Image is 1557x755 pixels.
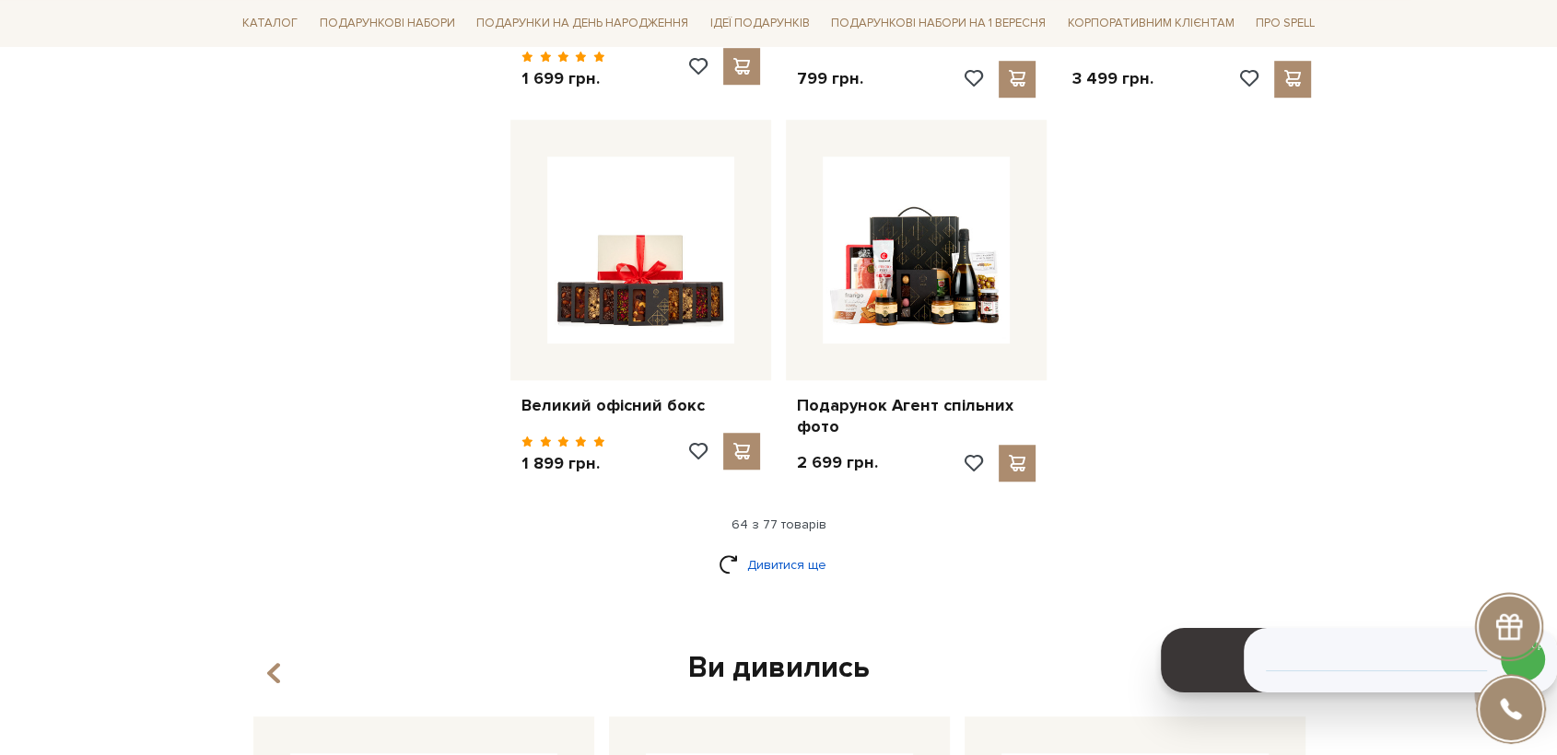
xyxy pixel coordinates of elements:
[469,9,696,38] span: Подарунки на День народження
[797,452,878,473] p: 2 699 грн.
[228,517,1329,533] div: 64 з 77 товарів
[1248,9,1322,38] span: Про Spell
[824,7,1053,39] a: Подарункові набори на 1 Вересня
[703,9,817,38] span: Ідеї подарунків
[1060,7,1242,39] a: Корпоративним клієнтам
[797,68,863,89] p: 799 грн.
[521,68,605,89] p: 1 699 грн.
[235,9,305,38] span: Каталог
[797,395,1036,438] a: Подарунок Агент спільних фото
[719,549,838,581] a: Дивитися ще
[521,395,760,416] a: Великий офісний бокс
[1072,68,1153,89] p: 3 499 грн.
[312,9,462,38] span: Подарункові набори
[521,453,605,474] p: 1 899 грн.
[246,649,1311,688] div: Ви дивились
